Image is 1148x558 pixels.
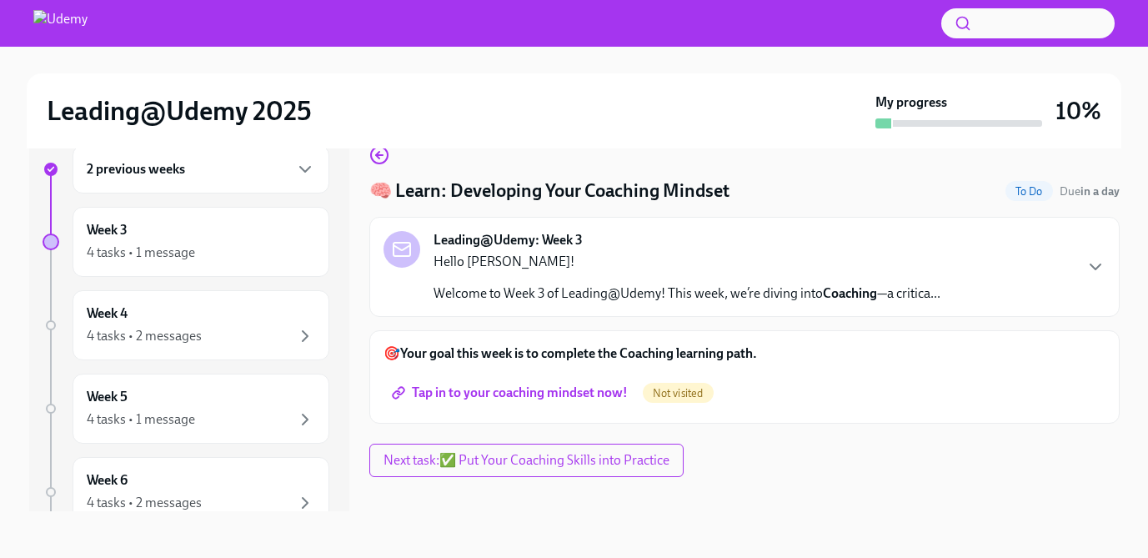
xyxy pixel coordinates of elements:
[369,178,729,204] h4: 🧠 Learn: Developing Your Coaching Mindset
[47,94,312,128] h2: Leading@Udemy 2025
[43,374,329,444] a: Week 54 tasks • 1 message
[1060,183,1120,199] span: October 3rd, 2025 10:00
[400,345,757,361] strong: Your goal this week is to complete the Coaching learning path.
[1080,184,1120,199] strong: in a day
[87,388,128,406] h6: Week 5
[384,452,669,469] span: Next task : ✅ Put Your Coaching Skills into Practice
[369,444,684,477] button: Next task:✅ Put Your Coaching Skills into Practice
[875,93,947,112] strong: My progress
[87,244,195,262] div: 4 tasks • 1 message
[384,344,1105,363] p: 🎯
[1005,185,1053,198] span: To Do
[395,385,628,401] span: Tap in to your coaching mindset now!
[1060,184,1120,199] span: Due
[43,207,329,277] a: Week 34 tasks • 1 message
[87,494,202,512] div: 4 tasks • 2 messages
[643,387,714,400] span: Not visited
[87,160,185,178] h6: 2 previous weeks
[823,285,877,301] strong: Coaching
[87,471,128,490] h6: Week 6
[87,410,195,429] div: 4 tasks • 1 message
[87,327,202,345] div: 4 tasks • 2 messages
[434,253,940,271] p: Hello [PERSON_NAME]!
[87,304,128,323] h6: Week 4
[33,10,88,37] img: Udemy
[434,284,940,303] p: Welcome to Week 3 of Leading@Udemy! This week, we’re diving into —a critica...
[384,376,639,410] a: Tap in to your coaching mindset now!
[434,231,583,249] strong: Leading@Udemy: Week 3
[43,290,329,360] a: Week 44 tasks • 2 messages
[1055,96,1101,126] h3: 10%
[43,457,329,527] a: Week 64 tasks • 2 messages
[87,221,128,239] h6: Week 3
[73,145,329,194] div: 2 previous weeks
